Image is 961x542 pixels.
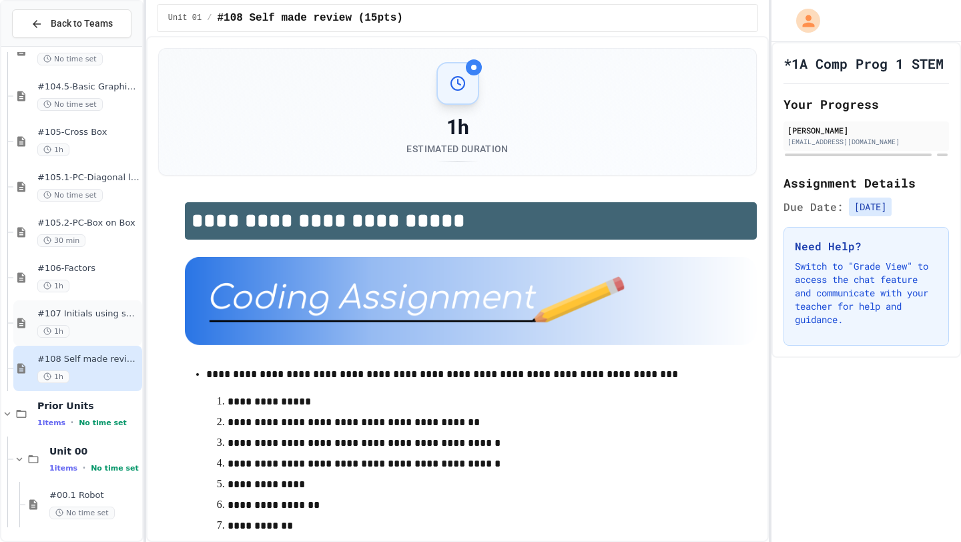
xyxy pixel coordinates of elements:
div: 1h [406,115,508,140]
span: 1h [37,325,69,338]
span: #106-Factors [37,263,139,274]
span: No time set [37,53,103,65]
span: #105-Cross Box [37,127,139,138]
span: / [207,13,212,23]
span: 1h [37,370,69,383]
p: Switch to "Grade View" to access the chat feature and communicate with your teacher for help and ... [795,260,938,326]
span: No time set [37,189,103,202]
span: Due Date: [783,199,844,215]
span: #105.2-PC-Box on Box [37,218,139,229]
button: Back to Teams [12,9,131,38]
span: 1h [37,280,69,292]
span: [DATE] [849,198,892,216]
h2: Assignment Details [783,174,949,192]
span: No time set [91,464,139,473]
h2: Your Progress [783,95,949,113]
div: [PERSON_NAME] [787,124,945,136]
span: 1h [37,144,69,156]
h3: Need Help? [795,238,938,254]
span: Back to Teams [51,17,113,31]
span: #105.1-PC-Diagonal line [37,172,139,184]
span: Prior Units [37,400,139,412]
span: 1 items [49,464,77,473]
div: [EMAIL_ADDRESS][DOMAIN_NAME] [787,137,945,147]
span: No time set [79,419,127,427]
span: #108 Self made review (15pts) [217,10,402,26]
div: My Account [782,5,824,36]
span: 1 items [37,419,65,427]
span: 30 min [37,234,85,247]
span: Unit 00 [49,445,139,457]
span: • [71,417,73,428]
span: #108 Self made review (15pts) [37,354,139,365]
div: Estimated Duration [406,142,508,156]
h1: *1A Comp Prog 1 STEM [783,54,944,73]
span: • [83,463,85,473]
span: #107 Initials using shapes [37,308,139,320]
span: Unit 01 [168,13,202,23]
span: #00.1 Robot [49,490,139,501]
span: No time set [37,98,103,111]
span: No time set [49,507,115,519]
span: #104.5-Basic Graphics Review [37,81,139,93]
